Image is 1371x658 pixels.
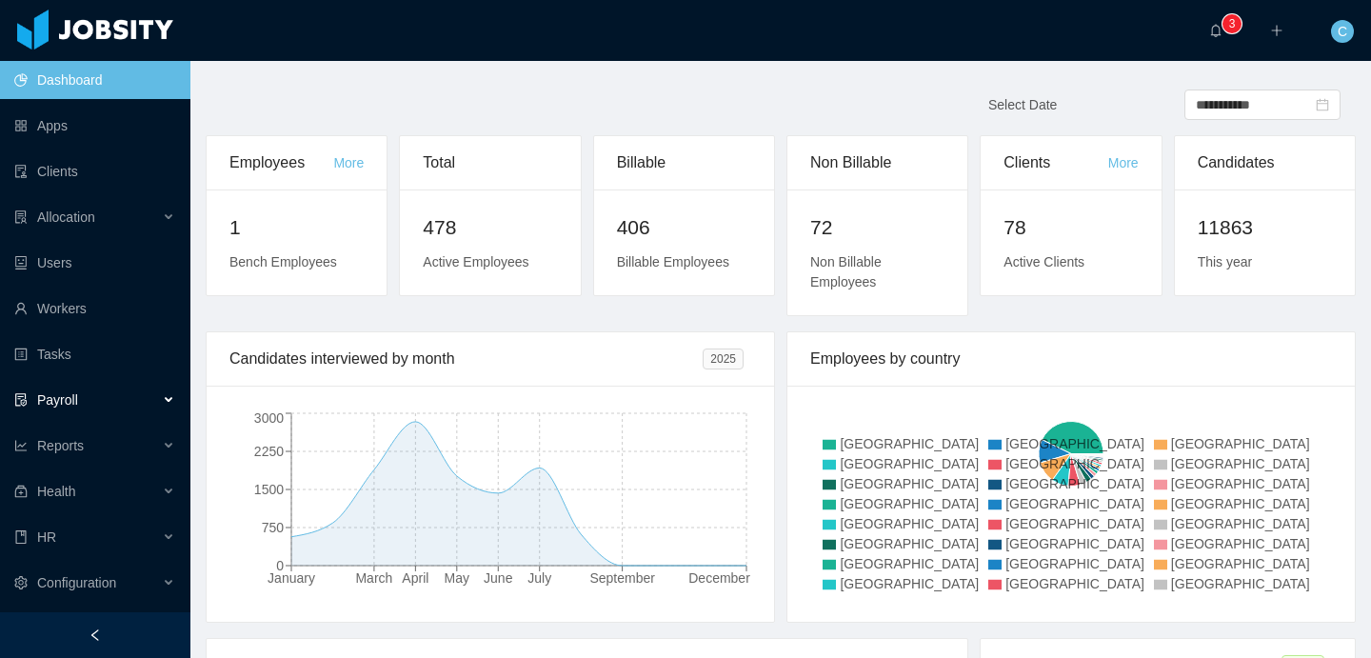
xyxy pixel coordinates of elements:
tspan: December [688,570,750,586]
tspan: 1500 [254,482,284,497]
span: Payroll [37,392,78,408]
span: [GEOGRAPHIC_DATA] [1171,476,1310,491]
a: More [1108,155,1139,170]
p: 3 [1229,14,1236,33]
div: Billable [617,136,751,189]
tspan: 750 [262,520,285,535]
a: More [333,155,364,170]
tspan: May [445,570,469,586]
sup: 3 [1222,14,1242,33]
tspan: 0 [276,558,284,573]
i: icon: book [14,530,28,544]
span: [GEOGRAPHIC_DATA] [840,536,979,551]
div: Total [423,136,557,189]
span: [GEOGRAPHIC_DATA] [1171,516,1310,531]
a: icon: auditClients [14,152,175,190]
i: icon: solution [14,210,28,224]
h2: 406 [617,212,751,243]
i: icon: bell [1209,24,1222,37]
i: icon: medicine-box [14,485,28,498]
span: [GEOGRAPHIC_DATA] [1171,556,1310,571]
tspan: January [268,570,315,586]
span: [GEOGRAPHIC_DATA] [840,576,979,591]
span: [GEOGRAPHIC_DATA] [1005,496,1144,511]
span: [GEOGRAPHIC_DATA] [1005,516,1144,531]
tspan: 3000 [254,410,284,426]
span: [GEOGRAPHIC_DATA] [1005,456,1144,471]
span: Configuration [37,575,116,590]
div: Candidates interviewed by month [229,332,703,386]
span: [GEOGRAPHIC_DATA] [840,456,979,471]
span: [GEOGRAPHIC_DATA] [1171,456,1310,471]
tspan: March [355,570,392,586]
span: Active Clients [1003,254,1084,269]
span: [GEOGRAPHIC_DATA] [1171,496,1310,511]
span: Health [37,484,75,499]
h2: 78 [1003,212,1138,243]
tspan: April [402,570,428,586]
span: [GEOGRAPHIC_DATA] [840,496,979,511]
tspan: July [527,570,551,586]
span: Select Date [988,97,1057,112]
span: [GEOGRAPHIC_DATA] [1171,536,1310,551]
span: HR [37,529,56,545]
tspan: June [484,570,513,586]
div: Employees [229,136,333,189]
span: [GEOGRAPHIC_DATA] [840,556,979,571]
tspan: 2250 [254,444,284,459]
h2: 72 [810,212,944,243]
div: Non Billable [810,136,944,189]
i: icon: line-chart [14,439,28,452]
a: icon: pie-chartDashboard [14,61,175,99]
a: icon: userWorkers [14,289,175,328]
a: icon: appstoreApps [14,107,175,145]
h2: 478 [423,212,557,243]
span: [GEOGRAPHIC_DATA] [1005,476,1144,491]
span: [GEOGRAPHIC_DATA] [840,436,979,451]
tspan: September [589,570,655,586]
span: C [1338,20,1347,43]
i: icon: calendar [1316,98,1329,111]
span: [GEOGRAPHIC_DATA] [840,476,979,491]
a: icon: robotUsers [14,244,175,282]
a: icon: profileTasks [14,335,175,373]
span: [GEOGRAPHIC_DATA] [1005,536,1144,551]
span: [GEOGRAPHIC_DATA] [1005,436,1144,451]
span: [GEOGRAPHIC_DATA] [1171,576,1310,591]
span: Allocation [37,209,95,225]
h2: 11863 [1198,212,1332,243]
i: icon: setting [14,576,28,589]
span: [GEOGRAPHIC_DATA] [1005,576,1144,591]
span: Bench Employees [229,254,337,269]
span: [GEOGRAPHIC_DATA] [840,516,979,531]
h2: 1 [229,212,364,243]
div: Clients [1003,136,1107,189]
div: Employees by country [810,332,1332,386]
span: Non Billable Employees [810,254,882,289]
span: Reports [37,438,84,453]
span: [GEOGRAPHIC_DATA] [1171,436,1310,451]
span: 2025 [703,349,744,369]
span: This year [1198,254,1253,269]
span: Active Employees [423,254,528,269]
div: Candidates [1198,136,1332,189]
span: [GEOGRAPHIC_DATA] [1005,556,1144,571]
i: icon: plus [1270,24,1283,37]
span: Billable Employees [617,254,729,269]
i: icon: file-protect [14,393,28,407]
